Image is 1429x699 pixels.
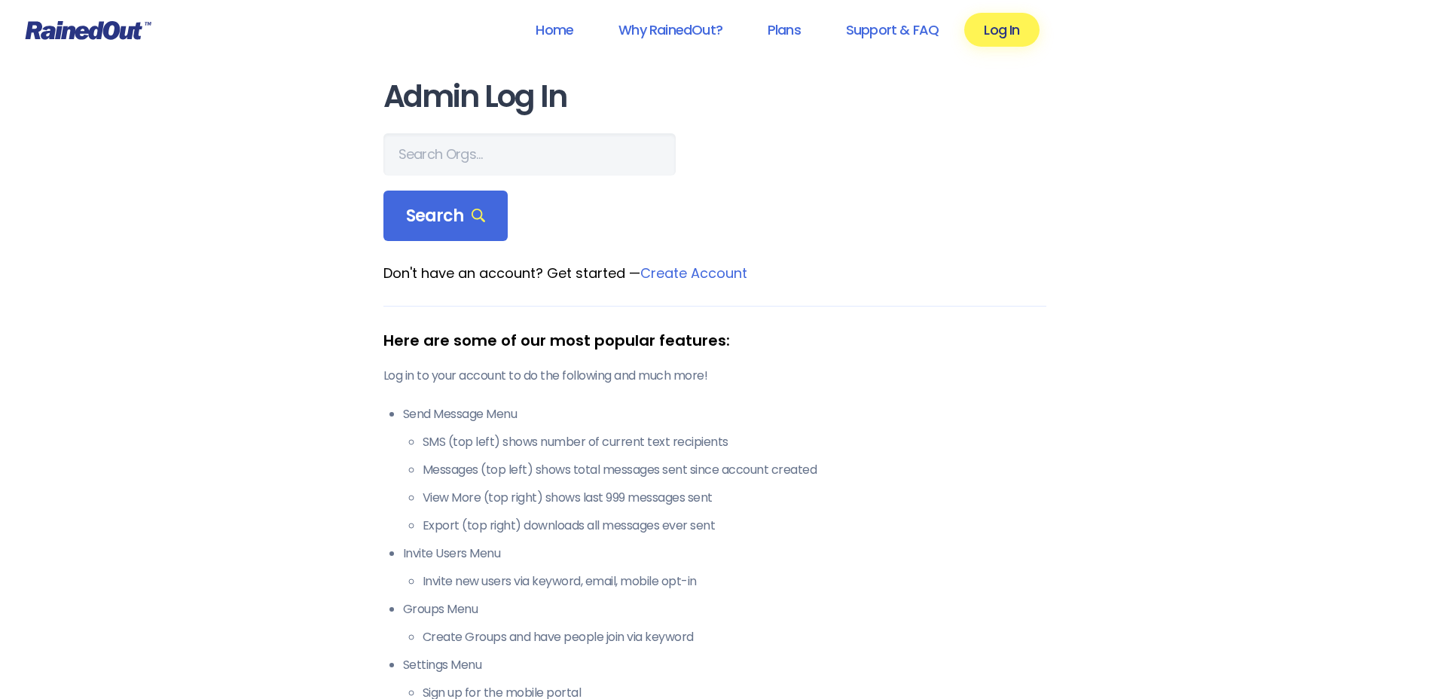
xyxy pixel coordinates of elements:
a: Support & FAQ [826,13,958,47]
a: Home [516,13,593,47]
div: Search [383,191,508,242]
li: Messages (top left) shows total messages sent since account created [423,461,1046,479]
a: Log In [964,13,1039,47]
li: Create Groups and have people join via keyword [423,628,1046,646]
li: SMS (top left) shows number of current text recipients [423,433,1046,451]
a: Create Account [640,264,747,282]
div: Here are some of our most popular features: [383,329,1046,352]
li: View More (top right) shows last 999 messages sent [423,489,1046,507]
li: Send Message Menu [403,405,1046,535]
li: Export (top right) downloads all messages ever sent [423,517,1046,535]
li: Groups Menu [403,600,1046,646]
li: Invite new users via keyword, email, mobile opt-in [423,572,1046,591]
span: Search [406,206,486,227]
h1: Admin Log In [383,80,1046,114]
a: Plans [748,13,820,47]
input: Search Orgs… [383,133,676,176]
p: Log in to your account to do the following and much more! [383,367,1046,385]
li: Invite Users Menu [403,545,1046,591]
a: Why RainedOut? [599,13,742,47]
